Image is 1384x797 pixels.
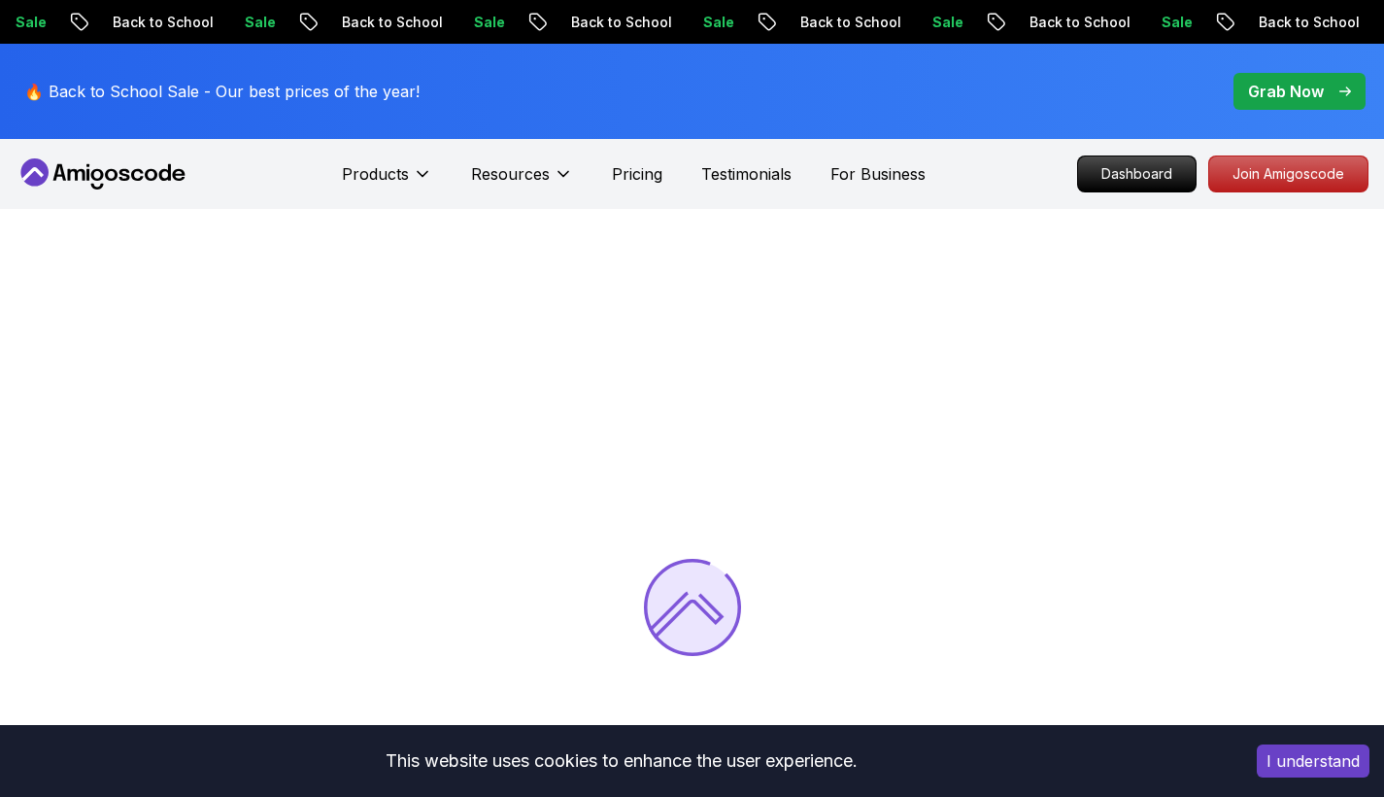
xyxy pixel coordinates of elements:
[612,162,662,186] a: Pricing
[916,13,978,32] p: Sale
[555,13,687,32] p: Back to School
[325,13,457,32] p: Back to School
[471,162,573,201] button: Resources
[1208,156,1368,192] a: Join Amigoscode
[24,80,420,103] p: 🔥 Back to School Sale - Our best prices of the year!
[784,13,916,32] p: Back to School
[830,162,926,186] a: For Business
[1209,156,1367,191] p: Join Amigoscode
[96,13,228,32] p: Back to School
[1013,13,1145,32] p: Back to School
[471,162,550,186] p: Resources
[15,740,1228,782] div: This website uses cookies to enhance the user experience.
[1248,80,1324,103] p: Grab Now
[457,13,520,32] p: Sale
[687,13,749,32] p: Sale
[1078,156,1196,191] p: Dashboard
[1145,13,1207,32] p: Sale
[1257,745,1369,778] button: Accept cookies
[228,13,290,32] p: Sale
[342,162,432,201] button: Products
[701,162,792,186] a: Testimonials
[1077,156,1197,192] a: Dashboard
[342,162,409,186] p: Products
[1242,13,1374,32] p: Back to School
